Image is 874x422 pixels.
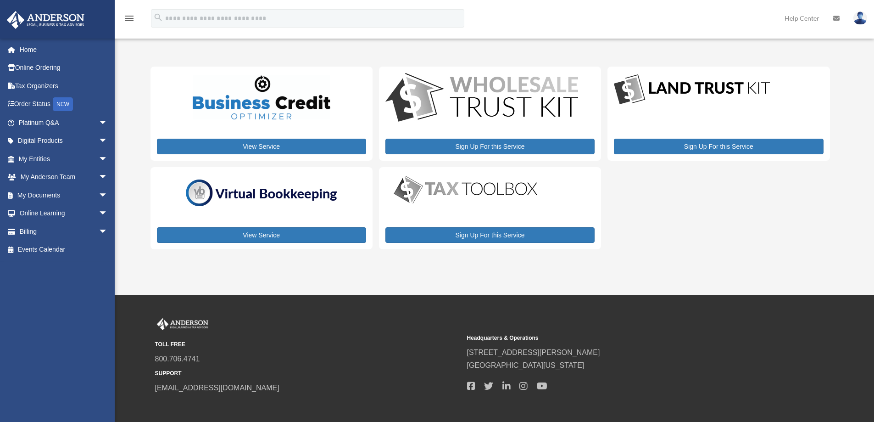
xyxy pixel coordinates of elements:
[6,95,122,114] a: Order StatusNEW
[614,139,823,154] a: Sign Up For this Service
[6,222,122,241] a: Billingarrow_drop_down
[124,13,135,24] i: menu
[99,132,117,151] span: arrow_drop_down
[155,384,279,392] a: [EMAIL_ADDRESS][DOMAIN_NAME]
[99,222,117,241] span: arrow_drop_down
[99,186,117,205] span: arrow_drop_down
[99,204,117,223] span: arrow_drop_down
[99,168,117,187] span: arrow_drop_down
[99,113,117,132] span: arrow_drop_down
[4,11,87,29] img: Anderson Advisors Platinum Portal
[153,12,163,23] i: search
[467,349,600,356] a: [STREET_ADDRESS][PERSON_NAME]
[157,139,366,154] a: View Service
[155,369,461,378] small: SUPPORT
[385,174,546,206] img: taxtoolbox_new-1.webp
[6,241,122,259] a: Events Calendar
[53,97,73,111] div: NEW
[6,113,122,132] a: Platinum Q&Aarrow_drop_down
[385,139,595,154] a: Sign Up For this Service
[155,340,461,349] small: TOLL FREE
[385,227,595,243] a: Sign Up For this Service
[467,333,773,343] small: Headquarters & Operations
[467,361,585,369] a: [GEOGRAPHIC_DATA][US_STATE]
[6,204,122,223] a: Online Learningarrow_drop_down
[6,77,122,95] a: Tax Organizers
[6,59,122,77] a: Online Ordering
[6,132,117,150] a: Digital Productsarrow_drop_down
[155,355,200,363] a: 800.706.4741
[614,73,770,107] img: LandTrust_lgo-1.jpg
[157,227,366,243] a: View Service
[385,73,578,124] img: WS-Trust-Kit-lgo-1.jpg
[155,318,210,330] img: Anderson Advisors Platinum Portal
[6,186,122,204] a: My Documentsarrow_drop_down
[6,168,122,186] a: My Anderson Teamarrow_drop_down
[6,40,122,59] a: Home
[853,11,867,25] img: User Pic
[124,16,135,24] a: menu
[99,150,117,169] span: arrow_drop_down
[6,150,122,168] a: My Entitiesarrow_drop_down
